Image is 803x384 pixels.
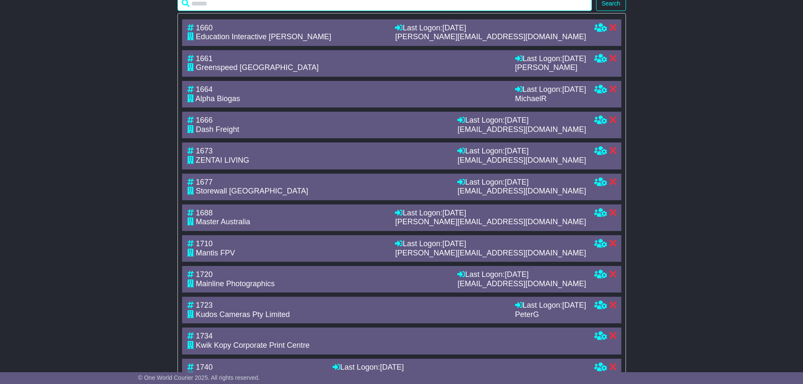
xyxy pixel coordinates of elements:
[196,85,213,94] span: 1664
[457,147,586,156] div: Last Logon:
[395,218,586,227] div: [PERSON_NAME][EMAIL_ADDRESS][DOMAIN_NAME]
[457,187,586,196] div: [EMAIL_ADDRESS][DOMAIN_NAME]
[196,178,213,186] span: 1677
[442,209,466,217] span: [DATE]
[138,374,260,381] span: © One World Courier 2025. All rights reserved.
[395,249,586,258] div: [PERSON_NAME][EMAIL_ADDRESS][DOMAIN_NAME]
[505,147,529,155] span: [DATE]
[196,63,319,72] span: Greenspeed [GEOGRAPHIC_DATA]
[457,178,586,187] div: Last Logon:
[196,218,250,226] span: Master Australia
[196,54,213,63] span: 1661
[505,270,529,279] span: [DATE]
[196,310,290,319] span: Kudos Cameras Pty Limited
[196,341,310,349] span: Kwik Kopy Corporate Print Centre
[196,32,331,41] span: Education Interactive [PERSON_NAME]
[196,156,250,164] span: ZENTAI LIVING
[515,54,586,64] div: Last Logon:
[395,24,586,33] div: Last Logon:
[442,24,466,32] span: [DATE]
[380,363,404,371] span: [DATE]
[562,301,586,309] span: [DATE]
[457,125,586,134] div: [EMAIL_ADDRESS][DOMAIN_NAME]
[196,24,213,32] span: 1660
[515,85,586,94] div: Last Logon:
[196,116,213,124] span: 1666
[457,279,586,289] div: [EMAIL_ADDRESS][DOMAIN_NAME]
[515,301,586,310] div: Last Logon:
[505,178,529,186] span: [DATE]
[562,85,586,94] span: [DATE]
[333,363,586,372] div: Last Logon:
[457,270,586,279] div: Last Logon:
[395,32,586,42] div: [PERSON_NAME][EMAIL_ADDRESS][DOMAIN_NAME]
[196,187,308,195] span: Storewall [GEOGRAPHIC_DATA]
[515,63,586,73] div: [PERSON_NAME]
[395,209,586,218] div: Last Logon:
[196,301,213,309] span: 1723
[562,54,586,63] span: [DATE]
[196,279,275,288] span: Mainline Photographics
[457,116,586,125] div: Last Logon:
[457,156,586,165] div: [EMAIL_ADDRESS][DOMAIN_NAME]
[196,270,213,279] span: 1720
[196,239,213,248] span: 1710
[515,94,586,104] div: MichaelR
[442,239,466,248] span: [DATE]
[196,249,235,257] span: Mantis FPV
[196,147,213,155] span: 1673
[395,239,586,249] div: Last Logon:
[196,94,240,103] span: Alpha Biogas
[196,363,213,371] span: 1740
[196,125,239,134] span: Dash Freight
[505,116,529,124] span: [DATE]
[515,310,586,320] div: PeterG
[196,209,213,217] span: 1688
[196,332,213,340] span: 1734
